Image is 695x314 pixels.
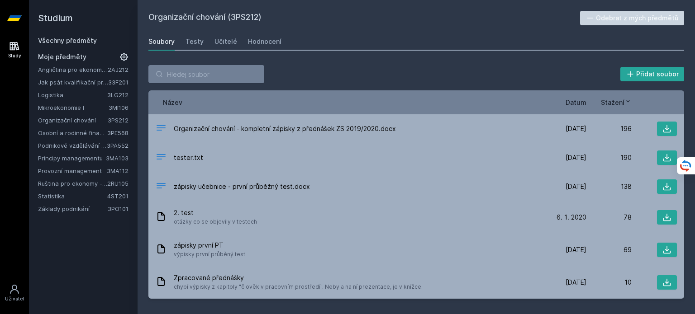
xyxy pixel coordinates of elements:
[106,155,129,162] a: 3MA103
[586,153,632,162] div: 190
[601,98,632,107] button: Stažení
[107,167,129,174] a: 3MA112
[174,273,423,282] span: Zpracované přednášky
[557,213,586,222] span: 6. 1. 2020
[156,151,167,164] div: TXT
[156,180,167,193] div: DOCX
[174,208,257,217] span: 2. test
[38,90,107,99] a: Logistika
[107,129,129,136] a: 3PE568
[586,124,632,133] div: 196
[566,278,586,287] span: [DATE]
[163,98,182,107] button: Název
[38,192,107,201] a: Statistika
[248,33,281,51] a: Hodnocení
[148,65,264,83] input: Hledej soubor
[214,37,237,46] div: Učitelé
[8,52,21,59] div: Study
[107,180,129,187] a: 2RU105
[186,37,204,46] div: Testy
[38,128,107,137] a: Osobní a rodinné finance
[174,124,396,133] span: Organizační chování - kompletní zápisky z přednášek ZS 2019/2020.docx
[566,182,586,191] span: [DATE]
[174,250,245,259] span: výpisky první průběný test
[148,37,175,46] div: Soubory
[174,241,245,250] span: zápisky první PT
[107,91,129,98] a: 3LG212
[107,192,129,200] a: 4ST201
[248,37,281,46] div: Hodnocení
[38,52,86,61] span: Moje předměty
[586,182,632,191] div: 138
[108,205,129,212] a: 3PO101
[5,295,24,302] div: Uživatel
[586,245,632,254] div: 69
[174,282,423,291] span: chybí výpisky z kapitoly "člověk v pracovním prostředí". Nebyla na ní prezentace, je v knížce.
[566,245,586,254] span: [DATE]
[109,104,129,111] a: 3MI106
[566,124,586,133] span: [DATE]
[38,179,107,188] a: Ruština pro ekonomy - středně pokročilá úroveň 1 (B1)
[586,278,632,287] div: 10
[186,33,204,51] a: Testy
[174,182,310,191] span: zápisky učebnice - první průběžný test.docx
[156,122,167,136] div: DOCX
[620,67,685,81] button: Přidat soubor
[148,11,580,25] h2: Organizační chování (3PS212)
[38,37,97,44] a: Všechny předměty
[2,279,27,307] a: Uživatel
[174,153,203,162] span: tester.txt
[566,153,586,162] span: [DATE]
[108,117,129,124] a: 3PS212
[38,204,108,213] a: Základy podnikání
[566,98,586,107] button: Datum
[38,65,108,74] a: Angličtina pro ekonomická studia 2 (B2/C1)
[601,98,624,107] span: Stažení
[38,116,108,125] a: Organizační chování
[586,213,632,222] div: 78
[2,36,27,64] a: Study
[108,66,129,73] a: 2AJ212
[38,166,107,175] a: Provozní management
[38,141,107,150] a: Podnikové vzdělávání v praxi
[107,142,129,149] a: 3PA552
[214,33,237,51] a: Učitelé
[38,78,108,87] a: Jak psát kvalifikační práci
[580,11,685,25] button: Odebrat z mých předmětů
[148,33,175,51] a: Soubory
[108,79,129,86] a: 33F201
[38,103,109,112] a: Mikroekonomie I
[174,217,257,226] span: otázky co se objevily v testech
[38,154,106,163] a: Principy managementu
